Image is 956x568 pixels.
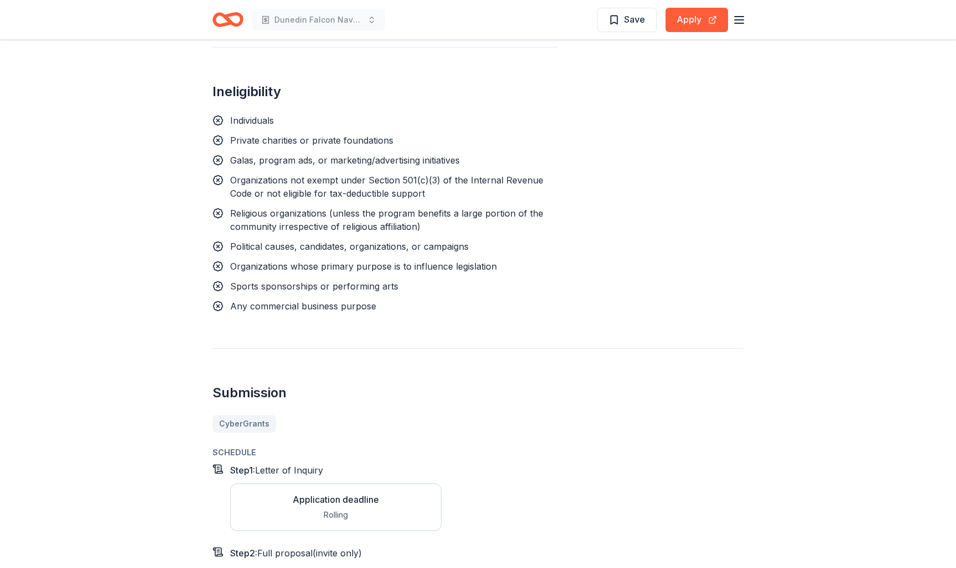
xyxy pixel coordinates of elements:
[624,12,645,27] span: Save
[230,261,497,272] span: Organizations whose primary purpose is to influence legislation
[230,548,257,559] span: Step 2 :
[212,7,243,33] a: Home
[230,465,255,476] span: Step 1 :
[212,83,558,101] h2: Ineligibility
[230,175,543,199] span: Organizations not exempt under Section 501(c)(3) of the Internal Revenue Code or not eligible for...
[255,465,323,476] span: Letter of Inquiry
[230,208,543,232] span: Religious organizations (unless the program benefits a large portion of the community irrespectiv...
[293,508,379,522] div: Rolling
[230,135,393,146] span: Private charities or private foundations
[666,8,728,32] button: Apply
[274,13,363,27] span: Dunedin Falcon Navy NJROTC Program
[230,281,398,292] span: Sports sponsorships or performing arts
[230,155,460,166] span: Galas, program ads, or marketing/advertising initiatives
[293,493,379,506] div: Application deadline
[230,241,469,252] span: Political causes, candidates, organizations, or campaigns
[252,9,385,31] button: Dunedin Falcon Navy NJROTC Program
[597,8,657,32] button: Save
[230,301,376,312] span: Any commercial business purpose
[212,384,744,402] h2: Submission
[212,446,744,459] div: Schedule
[230,115,274,126] span: Individuals
[257,548,362,559] span: Full proposal (invite only)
